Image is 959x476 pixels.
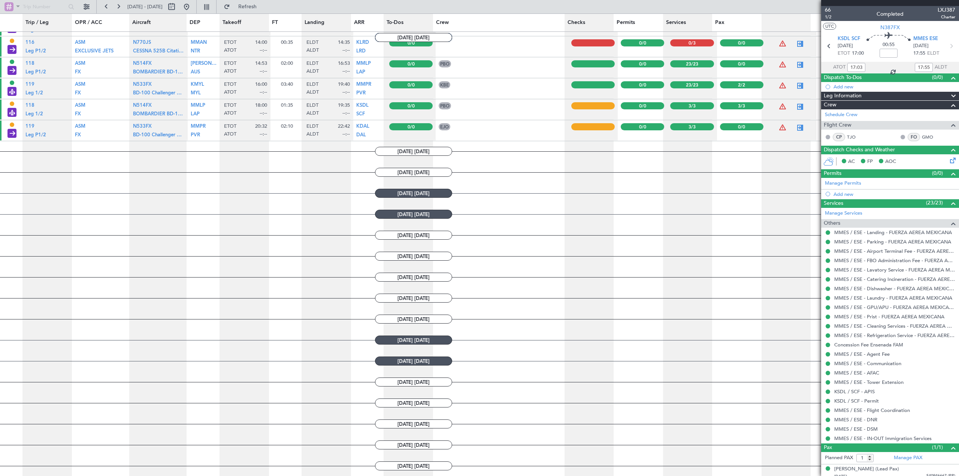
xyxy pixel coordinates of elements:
[25,105,34,110] a: 118
[306,47,319,54] span: ALDT
[75,112,81,116] span: FX
[825,454,853,462] label: Planned PAX
[133,91,186,95] span: BD-100 Challenger 300
[834,370,879,376] a: MMES / ESE - AFAC
[356,49,366,54] span: LRD
[191,84,204,89] a: KMYL
[133,133,186,137] span: BD-100 Challenger 300
[223,19,241,27] span: Takeoff
[342,131,350,138] span: --:--
[260,68,267,75] span: --:--
[133,70,223,75] span: BOMBARDIER BD-100 Challenger 3500
[260,131,267,138] span: --:--
[224,81,236,88] span: ETOT
[834,285,955,292] a: MMES / ESE - Dishwasher - FUERZA AEREA MEXICANA
[356,105,369,110] a: KSDL
[834,416,877,423] a: MMES / ESE - DNR
[255,123,267,130] span: 20:32
[260,89,267,96] span: --:--
[306,60,318,67] span: ELDT
[306,123,318,130] span: ELDT
[880,24,900,31] span: N387FX
[25,113,43,118] a: Leg 1/2
[375,231,452,240] span: [DATE] [DATE]
[356,51,366,55] a: LRD
[260,47,267,54] span: --:--
[883,41,895,49] span: 00:55
[356,133,366,137] span: DAL
[838,35,860,43] span: KSDL SCF
[375,147,452,156] span: [DATE] [DATE]
[375,398,452,407] span: [DATE] [DATE]
[133,84,152,89] a: N533FX
[338,123,350,130] span: 22:42
[375,336,452,345] span: [DATE] [DATE]
[25,103,34,108] span: 118
[825,6,831,14] span: 66
[848,158,855,166] span: AC
[825,111,857,119] a: Schedule Crew
[133,134,184,139] a: BD-100 Challenger 300
[927,50,939,57] span: ELDT
[133,112,223,116] span: BOMBARDIER BD-100 Challenger 3500
[356,112,365,116] span: SCF
[133,113,184,118] a: BOMBARDIER BD-100 Challenger 3500
[75,51,114,55] a: EXCLUSIVE JETS
[255,102,267,109] span: 18:00
[824,121,851,130] span: Flight Crew
[75,113,81,118] a: FX
[375,461,452,470] span: [DATE] [DATE]
[834,435,932,442] a: MMES / ESE - IN-OUT Immigration Services
[375,419,452,428] span: [DATE] [DATE]
[25,112,43,116] span: Leg 1/2
[356,82,371,87] span: MMPR
[224,89,236,96] span: ATOT
[75,91,81,95] span: FX
[25,70,46,75] span: Leg P1/2
[224,60,236,67] span: ETOT
[25,134,46,139] a: Leg P1/2
[824,199,843,208] span: Services
[834,388,875,395] a: KSDL / SCF - APIS
[834,248,955,254] a: MMES / ESE - Airport Terminal Fee - FUERZA AEREA MEXICANA
[25,72,46,76] a: Leg P1/2
[342,68,350,75] span: --:--
[932,169,943,177] span: (0/0)
[834,398,879,404] a: KSDL / SCF - Permit
[220,1,265,13] button: Refresh
[834,276,955,282] a: MMES / ESE - Catering Incineration - FUERZA AEREA MEXICANA
[75,70,81,75] span: FX
[133,51,184,55] a: CESSNA 525B Citation CJ3
[191,82,204,87] span: KMYL
[191,113,200,118] a: LAP
[25,133,46,137] span: Leg P1/2
[834,257,955,264] a: MMES / ESE - FBO Administration Fee - FUERZA AEREA MEXICANA
[877,10,904,18] div: Completed
[834,379,904,385] a: MMES / ESE - Tower Extension
[834,191,955,197] div: Add new
[133,49,195,54] span: CESSNA 525B Citation CJ3
[825,210,862,217] a: Manage Services
[133,63,152,68] a: N514FX
[75,84,85,89] a: ASM
[932,443,943,451] span: (1/1)
[354,19,364,27] span: ARR
[387,19,403,27] span: To-Dos
[834,84,955,90] div: Add new
[834,267,955,273] a: MMES / ESE - Lavatory Service - FUERZA AEREA MEXICANA
[224,47,236,54] span: ATOT
[715,19,724,27] span: Pax
[375,440,452,449] span: [DATE] [DATE]
[847,134,864,140] a: TJO
[281,102,293,109] span: 01:35
[834,407,910,413] a: MMES / ESE - Flight Coordination
[25,124,34,129] span: 119
[356,134,366,139] a: DAL
[133,93,184,97] a: BD-100 Challenger 300
[375,252,452,261] span: [DATE] [DATE]
[306,131,319,138] span: ALDT
[342,110,350,117] span: --:--
[356,113,365,118] a: SCF
[932,73,943,81] span: (0/0)
[75,72,81,76] a: FX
